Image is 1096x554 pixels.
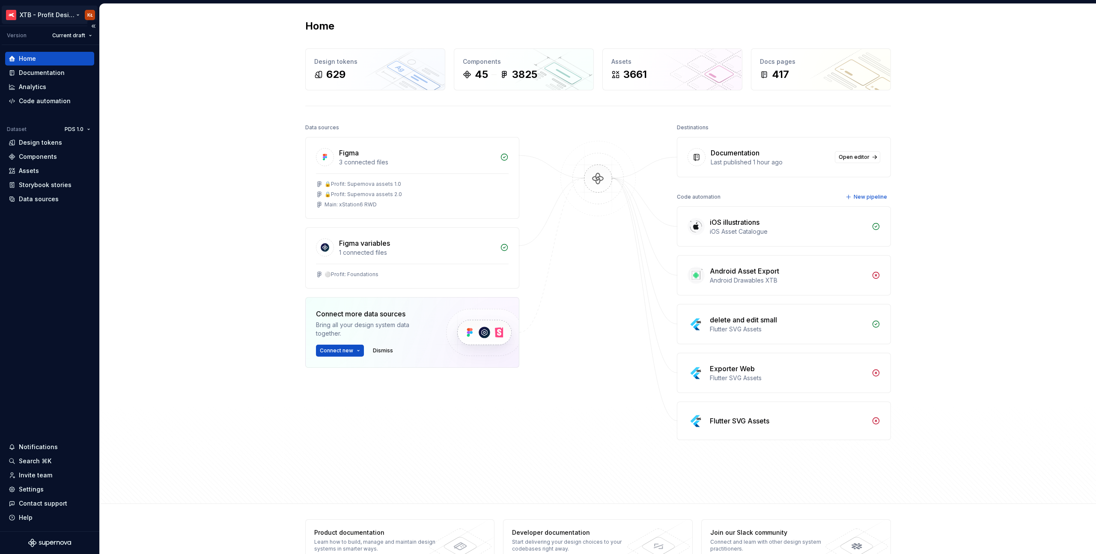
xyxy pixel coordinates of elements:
[305,48,445,90] a: Design tokens629
[5,136,94,149] a: Design tokens
[339,158,495,167] div: 3 connected files
[19,443,58,451] div: Notifications
[5,440,94,454] button: Notifications
[6,10,16,20] img: 69bde2f7-25a0-4577-ad58-aa8b0b39a544.png
[28,539,71,547] svg: Supernova Logo
[325,181,401,188] div: 🔒Profit: Supernova assets 1.0
[611,57,733,66] div: Assets
[325,191,402,198] div: 🔒Profit: Supernova assets 2.0
[52,32,85,39] span: Current draft
[19,471,52,480] div: Invite team
[326,68,345,81] div: 629
[5,150,94,164] a: Components
[512,68,537,81] div: 3825
[305,19,334,33] h2: Home
[19,152,57,161] div: Components
[5,52,94,66] a: Home
[854,194,887,200] span: New pipeline
[772,68,789,81] div: 417
[5,511,94,524] button: Help
[19,485,44,494] div: Settings
[710,374,867,382] div: Flutter SVG Assets
[19,54,36,63] div: Home
[48,30,96,42] button: Current draft
[320,347,353,354] span: Connect new
[87,20,99,32] button: Collapse sidebar
[19,513,33,522] div: Help
[5,468,94,482] a: Invite team
[19,167,39,175] div: Assets
[677,122,709,134] div: Destinations
[751,48,891,90] a: Docs pages417
[19,195,59,203] div: Data sources
[316,321,432,338] div: Bring all your design system data together.
[710,227,867,236] div: iOS Asset Catalogue
[602,48,742,90] a: Assets3661
[5,483,94,496] a: Settings
[5,454,94,468] button: Search ⌘K
[19,181,71,189] div: Storybook stories
[5,164,94,178] a: Assets
[339,238,390,248] div: Figma variables
[19,97,71,105] div: Code automation
[61,123,94,135] button: PDS 1.0
[314,528,439,537] div: Product documentation
[623,68,647,81] div: 3661
[5,94,94,108] a: Code automation
[454,48,594,90] a: Components453825
[710,539,835,552] div: Connect and learn with other design system practitioners.
[20,11,74,19] div: XTB - Profit Design System
[5,178,94,192] a: Storybook stories
[7,32,27,39] div: Version
[475,68,488,81] div: 45
[19,499,67,508] div: Contact support
[711,148,759,158] div: Documentation
[677,191,721,203] div: Code automation
[305,122,339,134] div: Data sources
[710,266,779,276] div: Android Asset Export
[65,126,83,133] span: PDS 1.0
[512,539,637,552] div: Start delivering your design choices to your codebases right away.
[314,539,439,552] div: Learn how to build, manage and maintain design systems in smarter ways.
[305,227,519,289] a: Figma variables1 connected files⚪️Profit: Foundations
[87,12,93,18] div: KŁ
[369,345,397,357] button: Dismiss
[325,201,377,208] div: Main: xStation6 RWD
[835,151,880,163] a: Open editor
[710,315,777,325] div: delete and edit small
[314,57,436,66] div: Design tokens
[839,154,870,161] span: Open editor
[710,217,759,227] div: iOS illustrations
[843,191,891,203] button: New pipeline
[316,309,432,319] div: Connect more data sources
[710,276,867,285] div: Android Drawables XTB
[5,66,94,80] a: Documentation
[339,148,359,158] div: Figma
[19,69,65,77] div: Documentation
[325,271,378,278] div: ⚪️Profit: Foundations
[512,528,637,537] div: Developer documentation
[7,126,27,133] div: Dataset
[463,57,585,66] div: Components
[710,363,755,374] div: Exporter Web
[305,137,519,219] a: Figma3 connected files🔒Profit: Supernova assets 1.0🔒Profit: Supernova assets 2.0Main: xStation6 RWD
[5,80,94,94] a: Analytics
[711,158,830,167] div: Last published 1 hour ago
[5,192,94,206] a: Data sources
[19,457,51,465] div: Search ⌘K
[316,345,364,357] button: Connect new
[19,138,62,147] div: Design tokens
[373,347,393,354] span: Dismiss
[760,57,882,66] div: Docs pages
[710,528,835,537] div: Join our Slack community
[19,83,46,91] div: Analytics
[5,497,94,510] button: Contact support
[2,6,98,24] button: XTB - Profit Design SystemKŁ
[710,416,769,426] div: Flutter SVG Assets
[339,248,495,257] div: 1 connected files
[710,325,867,334] div: Flutter SVG Assets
